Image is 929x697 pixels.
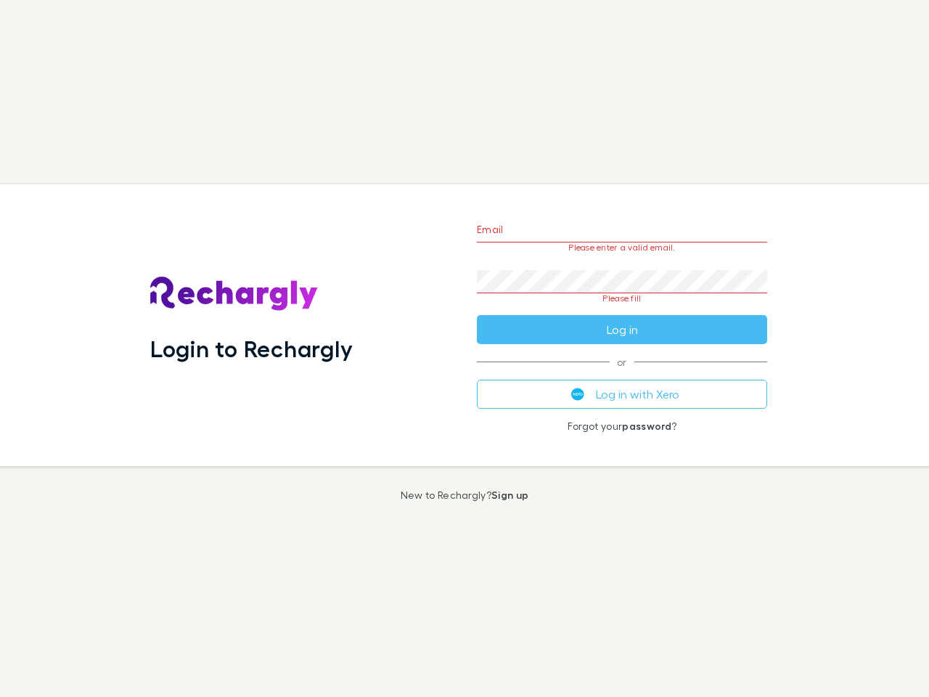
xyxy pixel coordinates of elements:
[477,293,767,303] p: Please fill
[150,335,353,362] h1: Login to Rechargly
[477,362,767,362] span: or
[491,489,528,501] a: Sign up
[150,277,319,311] img: Rechargly's Logo
[477,242,767,253] p: Please enter a valid email.
[477,315,767,344] button: Log in
[622,420,671,432] a: password
[477,420,767,432] p: Forgot your ?
[477,380,767,409] button: Log in with Xero
[401,489,529,501] p: New to Rechargly?
[571,388,584,401] img: Xero's logo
